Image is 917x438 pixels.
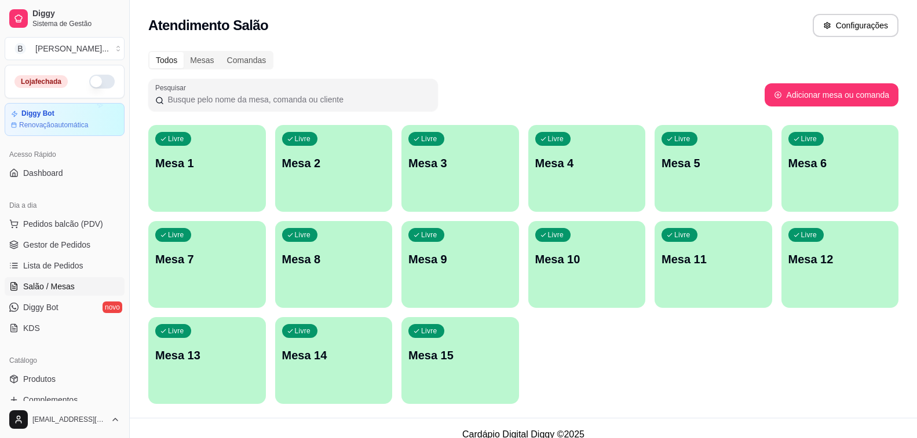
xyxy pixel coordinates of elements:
button: Adicionar mesa ou comanda [765,83,898,106]
button: [EMAIL_ADDRESS][DOMAIN_NAME] [5,406,125,433]
span: Diggy [32,9,120,19]
button: LivreMesa 2 [275,125,393,212]
span: Pedidos balcão (PDV) [23,218,103,230]
button: LivreMesa 3 [401,125,519,212]
div: Todos [149,52,184,68]
a: Lista de Pedidos [5,256,125,275]
p: Livre [548,134,564,143]
div: Dia a dia [5,196,125,215]
p: Mesa 10 [535,251,639,267]
a: Diggy BotRenovaçãoautomática [5,103,125,136]
div: Mesas [184,52,220,68]
a: KDS [5,319,125,337]
button: LivreMesa 10 [528,221,646,308]
div: Catálogo [5,351,125,370]
span: KDS [23,322,40,334]
button: Pedidos balcão (PDV) [5,215,125,233]
p: Mesa 7 [155,251,259,267]
p: Livre [168,134,184,143]
span: B [14,43,26,54]
button: Select a team [5,37,125,60]
p: Mesa 14 [282,347,386,363]
p: Livre [548,230,564,240]
button: LivreMesa 7 [148,221,266,308]
a: Dashboard [5,164,125,182]
span: Salão / Mesas [23,281,75,292]
p: Mesa 13 [155,347,259,363]
p: Mesa 6 [788,155,892,171]
p: Livre [674,230,691,240]
p: Mesa 4 [535,155,639,171]
button: LivreMesa 9 [401,221,519,308]
label: Pesquisar [155,83,190,93]
a: DiggySistema de Gestão [5,5,125,32]
p: Livre [168,326,184,336]
p: Mesa 5 [662,155,765,171]
p: Livre [801,230,817,240]
a: Complementos [5,391,125,409]
span: Produtos [23,373,56,385]
a: Salão / Mesas [5,277,125,296]
a: Produtos [5,370,125,388]
button: LivreMesa 6 [781,125,899,212]
p: Livre [295,326,311,336]
p: Livre [421,230,437,240]
button: LivreMesa 1 [148,125,266,212]
div: Comandas [221,52,273,68]
p: Livre [295,230,311,240]
p: Mesa 3 [408,155,512,171]
span: Complementos [23,394,78,406]
a: Gestor de Pedidos [5,235,125,254]
p: Livre [421,134,437,143]
p: Mesa 2 [282,155,386,171]
div: Loja fechada [14,75,68,88]
p: Livre [801,134,817,143]
span: Lista de Pedidos [23,260,83,271]
div: Acesso Rápido [5,145,125,164]
p: Mesa 15 [408,347,512,363]
h2: Atendimento Salão [148,16,268,35]
p: Mesa 8 [282,251,386,267]
span: [EMAIL_ADDRESS][DOMAIN_NAME] [32,415,106,424]
button: LivreMesa 15 [401,317,519,404]
p: Livre [421,326,437,336]
button: Alterar Status [89,75,115,89]
span: Sistema de Gestão [32,19,120,28]
button: LivreMesa 14 [275,317,393,404]
p: Livre [168,230,184,240]
button: LivreMesa 11 [655,221,772,308]
article: Diggy Bot [21,109,54,118]
p: Mesa 9 [408,251,512,267]
p: Mesa 12 [788,251,892,267]
span: Dashboard [23,167,63,179]
p: Livre [674,134,691,143]
a: Diggy Botnovo [5,298,125,316]
button: LivreMesa 4 [528,125,646,212]
span: Gestor de Pedidos [23,239,90,251]
button: Configurações [813,14,898,37]
button: LivreMesa 8 [275,221,393,308]
p: Mesa 1 [155,155,259,171]
input: Pesquisar [164,94,431,105]
article: Renovação automática [19,120,88,130]
div: [PERSON_NAME] ... [35,43,109,54]
p: Mesa 11 [662,251,765,267]
button: LivreMesa 13 [148,317,266,404]
button: LivreMesa 5 [655,125,772,212]
span: Diggy Bot [23,301,59,313]
button: LivreMesa 12 [781,221,899,308]
p: Livre [295,134,311,143]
